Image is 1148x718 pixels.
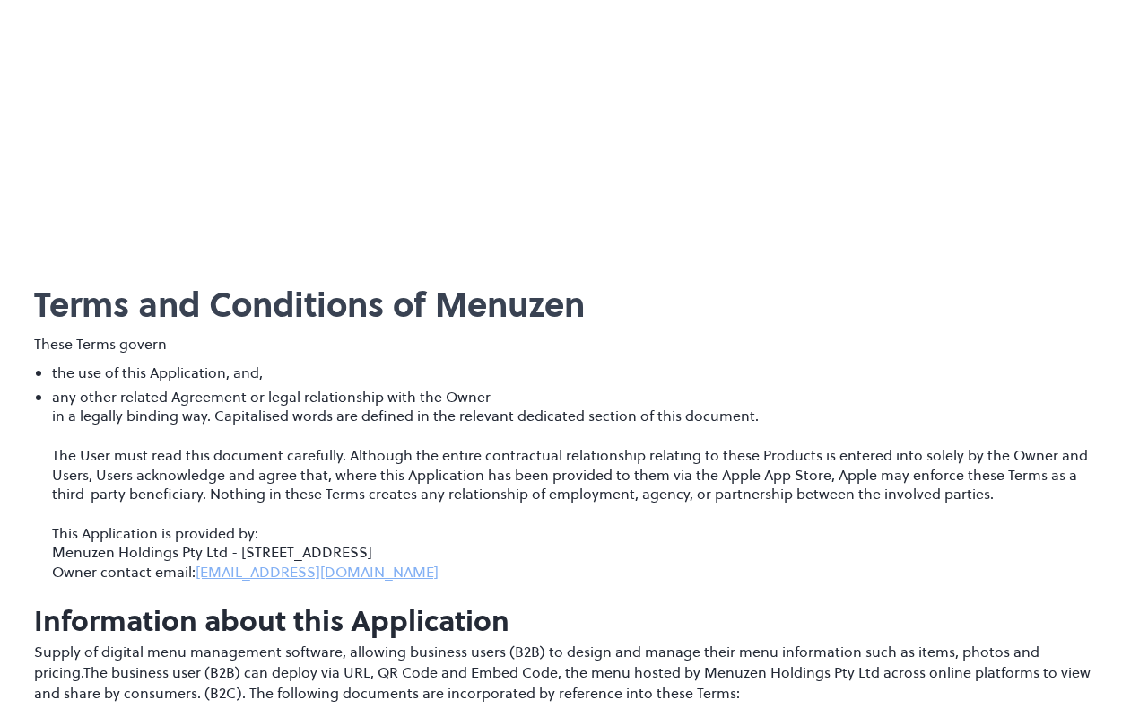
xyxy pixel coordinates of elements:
[52,363,1113,388] li: the use of this Application, and,
[196,562,439,582] a: [EMAIL_ADDRESS][DOMAIN_NAME]
[52,388,1113,587] li: any other related Agreement or legal relationship with the Owner in a legally binding way. Capita...
[34,334,1113,355] p: These Terms govern
[34,285,585,325] strong: Terms and Conditions of Menuzen
[34,605,1113,637] h2: Information about this Application
[34,276,1113,325] h1: ‍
